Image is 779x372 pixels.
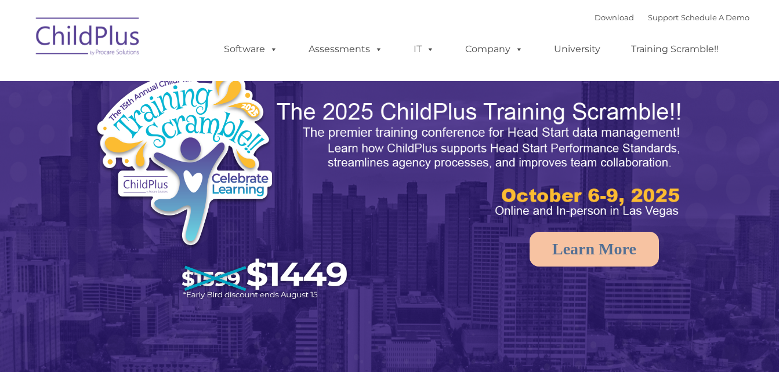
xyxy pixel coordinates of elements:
[30,9,146,67] img: ChildPlus by Procare Solutions
[454,38,535,61] a: Company
[681,13,749,22] a: Schedule A Demo
[595,13,634,22] a: Download
[297,38,394,61] a: Assessments
[402,38,446,61] a: IT
[648,13,679,22] a: Support
[212,38,289,61] a: Software
[542,38,612,61] a: University
[530,232,659,267] a: Learn More
[619,38,730,61] a: Training Scramble!!
[595,13,749,22] font: |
